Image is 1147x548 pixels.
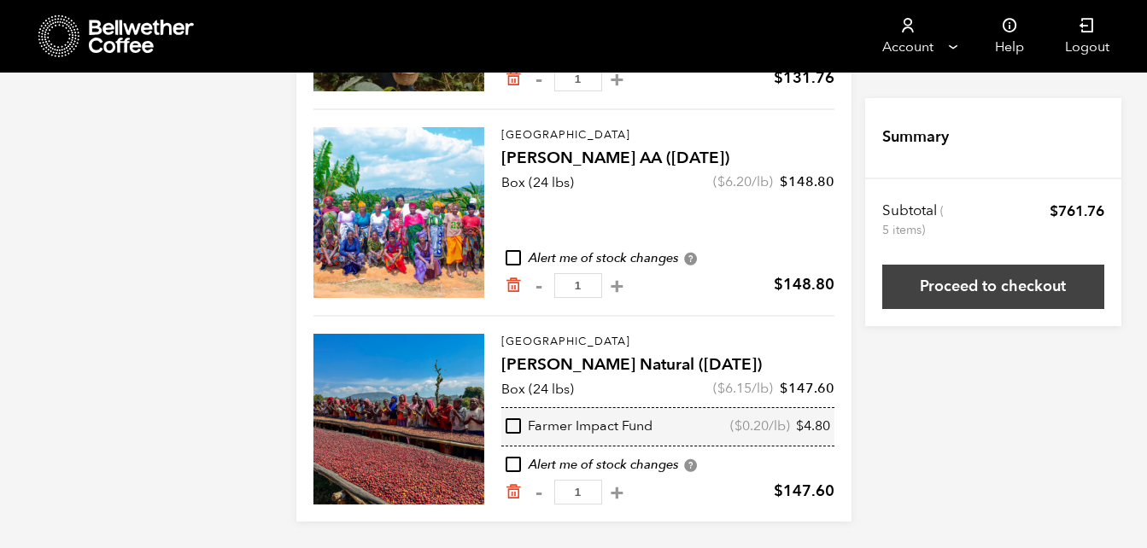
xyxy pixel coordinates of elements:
[713,379,773,398] span: ( /lb)
[780,172,834,191] bdi: 148.80
[501,379,574,399] p: Box (24 lbs)
[506,417,653,436] div: Farmer Impact Fund
[780,172,788,191] span: $
[501,334,834,351] p: [GEOGRAPHIC_DATA]
[606,71,628,88] button: +
[796,417,830,435] bdi: 4.80
[717,379,752,398] bdi: 6.15
[501,249,834,268] div: Alert me of stock changes
[774,481,783,502] span: $
[774,481,834,502] bdi: 147.60
[1050,201,1104,221] bdi: 761.76
[554,67,602,91] input: Qty
[501,172,574,193] p: Box (24 lbs)
[501,127,834,144] p: [GEOGRAPHIC_DATA]
[554,480,602,504] input: Qty
[501,147,834,171] h4: [PERSON_NAME] AA ([DATE])
[529,484,550,501] button: -
[734,417,769,435] bdi: 0.20
[774,274,783,295] span: $
[501,456,834,475] div: Alert me of stock changes
[774,67,834,89] bdi: 131.76
[1050,201,1058,221] span: $
[882,201,946,239] th: Subtotal
[713,172,773,191] span: ( /lb)
[501,353,834,377] h4: [PERSON_NAME] Natural ([DATE])
[529,277,550,294] button: -
[717,172,725,191] span: $
[606,484,628,501] button: +
[734,417,742,435] span: $
[505,70,522,88] a: Remove from cart
[774,67,783,89] span: $
[505,277,522,294] a: Remove from cart
[730,417,790,436] span: ( /lb)
[882,126,949,149] h4: Summary
[606,277,628,294] button: +
[717,172,752,191] bdi: 6.20
[882,265,1104,309] a: Proceed to checkout
[529,71,550,88] button: -
[796,417,804,435] span: $
[717,379,725,398] span: $
[554,273,602,298] input: Qty
[505,483,522,501] a: Remove from cart
[780,379,834,398] bdi: 147.60
[780,379,788,398] span: $
[774,274,834,295] bdi: 148.80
